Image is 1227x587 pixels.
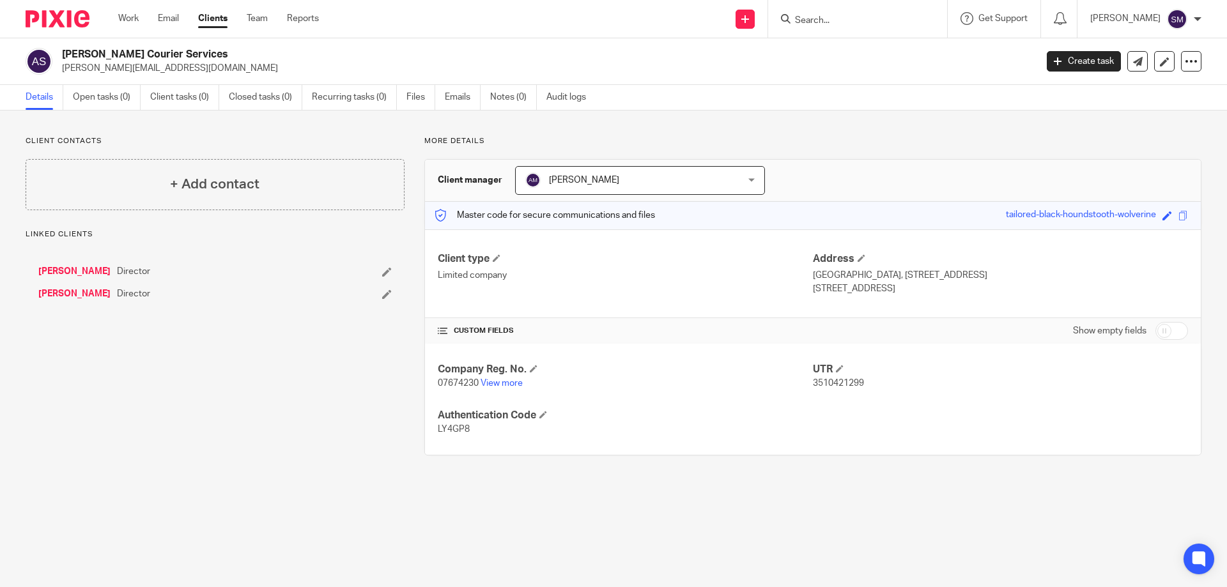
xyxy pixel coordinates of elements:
input: Search [794,15,909,27]
div: tailored-black-houndstooth-wolverine [1006,208,1156,223]
p: [PERSON_NAME][EMAIL_ADDRESS][DOMAIN_NAME] [62,62,1028,75]
a: Notes (0) [490,85,537,110]
p: [STREET_ADDRESS] [813,282,1188,295]
span: Director [117,287,150,300]
img: svg%3E [1167,9,1187,29]
a: Details [26,85,63,110]
a: [PERSON_NAME] [38,265,111,278]
p: More details [424,136,1201,146]
img: svg%3E [26,48,52,75]
span: Director [117,265,150,278]
span: Get Support [978,14,1028,23]
p: Client contacts [26,136,405,146]
p: Limited company [438,269,813,282]
a: View more [481,379,523,388]
h4: + Add contact [170,174,259,194]
h4: Client type [438,252,813,266]
p: [GEOGRAPHIC_DATA], [STREET_ADDRESS] [813,269,1188,282]
a: Create task [1047,51,1121,72]
h3: Client manager [438,174,502,187]
h4: UTR [813,363,1188,376]
h4: Company Reg. No. [438,363,813,376]
a: Files [406,85,435,110]
span: LY4GP8 [438,425,470,434]
h4: CUSTOM FIELDS [438,326,813,336]
a: Reports [287,12,319,25]
a: Closed tasks (0) [229,85,302,110]
span: [PERSON_NAME] [549,176,619,185]
a: Recurring tasks (0) [312,85,397,110]
a: Email [158,12,179,25]
h4: Authentication Code [438,409,813,422]
a: [PERSON_NAME] [38,287,111,300]
p: [PERSON_NAME] [1090,12,1161,25]
a: Audit logs [546,85,596,110]
span: 3510421299 [813,379,864,388]
a: Client tasks (0) [150,85,219,110]
a: Work [118,12,139,25]
a: Emails [445,85,481,110]
p: Master code for secure communications and files [435,209,655,222]
p: Linked clients [26,229,405,240]
h4: Address [813,252,1188,266]
a: Team [247,12,268,25]
h2: [PERSON_NAME] Courier Services [62,48,835,61]
a: Clients [198,12,228,25]
a: Open tasks (0) [73,85,141,110]
img: svg%3E [525,172,541,188]
label: Show empty fields [1073,324,1146,337]
span: 07674230 [438,379,479,388]
img: Pixie [26,10,89,27]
